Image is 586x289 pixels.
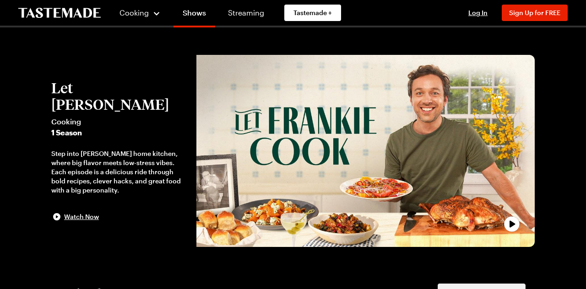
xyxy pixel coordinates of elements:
button: Let [PERSON_NAME]Cooking1 SeasonStep into [PERSON_NAME] home kitchen, where big flavor meets low-... [51,80,187,222]
span: Cooking [51,116,187,127]
img: Let Frankie Cook [196,55,535,247]
button: Sign Up for FREE [502,5,568,21]
a: Shows [174,2,215,27]
span: Watch Now [64,212,99,221]
span: 1 Season [51,127,187,138]
span: Tastemade + [293,8,332,17]
a: To Tastemade Home Page [18,8,101,18]
span: Log In [468,9,488,16]
h2: Let [PERSON_NAME] [51,80,187,112]
span: Sign Up for FREE [509,9,560,16]
div: Step into [PERSON_NAME] home kitchen, where big flavor meets low-stress vibes. Each episode is a ... [51,149,187,195]
button: Cooking [119,2,161,24]
button: play trailer [196,55,535,247]
a: Tastemade + [284,5,341,21]
button: Log In [460,8,496,17]
span: Cooking [119,8,149,17]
